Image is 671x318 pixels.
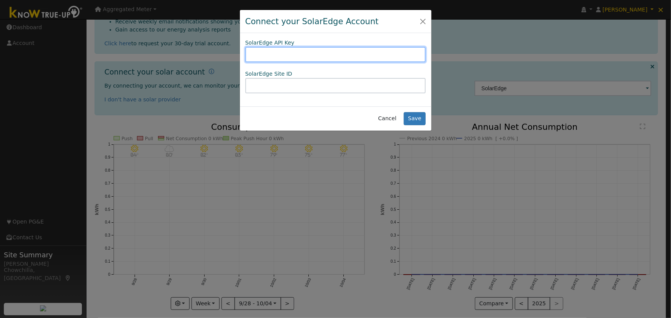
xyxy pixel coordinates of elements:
[418,16,428,26] button: Close
[374,112,401,125] button: Cancel
[404,112,426,125] button: Save
[245,39,295,47] label: SolarEdge API Key
[245,70,292,78] label: SolarEdge Site ID
[245,15,379,28] h4: Connect your SolarEdge Account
